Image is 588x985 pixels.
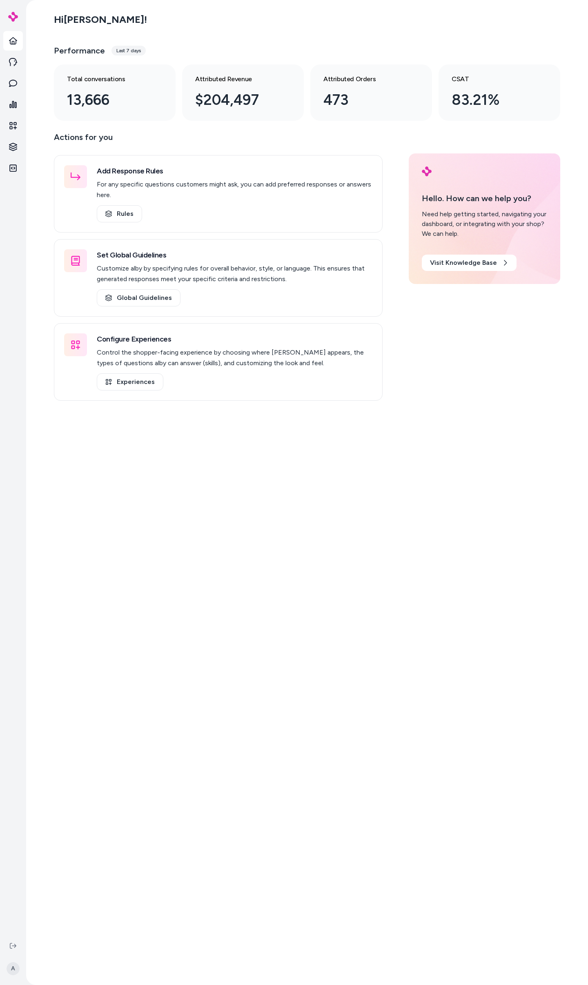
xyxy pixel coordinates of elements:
[97,205,142,222] a: Rules
[67,74,149,84] h3: Total conversations
[452,74,534,84] h3: CSAT
[97,263,372,284] p: Customize alby by specifying rules for overall behavior, style, or language. This ensures that ge...
[97,179,372,200] p: For any specific questions customers might ask, you can add preferred responses or answers here.
[422,255,517,271] a: Visit Knowledge Base
[310,64,432,121] a: Attributed Orders 473
[422,192,547,204] p: Hello. How can we help you?
[97,333,372,345] h3: Configure Experiences
[439,64,560,121] a: CSAT 83.21%
[54,45,105,56] h3: Performance
[195,74,278,84] h3: Attributed Revenue
[452,89,534,111] div: 83.21%
[97,347,372,368] p: Control the shopper-facing experience by choosing where [PERSON_NAME] appears, the types of quest...
[422,209,547,239] div: Need help getting started, navigating your dashboard, or integrating with your shop? We can help.
[97,165,372,177] h3: Add Response Rules
[422,166,432,176] img: alby Logo
[54,131,383,150] p: Actions for you
[323,89,406,111] div: 473
[323,74,406,84] h3: Attributed Orders
[67,89,149,111] div: 13,666
[97,289,180,306] a: Global Guidelines
[182,64,304,121] a: Attributed Revenue $204,497
[54,13,147,26] h2: Hi [PERSON_NAME] !
[97,373,163,390] a: Experiences
[195,89,278,111] div: $204,497
[7,962,20,975] span: A
[54,64,176,121] a: Total conversations 13,666
[111,46,146,55] div: Last 7 days
[5,956,21,982] button: A
[97,249,372,261] h3: Set Global Guidelines
[8,12,18,22] img: alby Logo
